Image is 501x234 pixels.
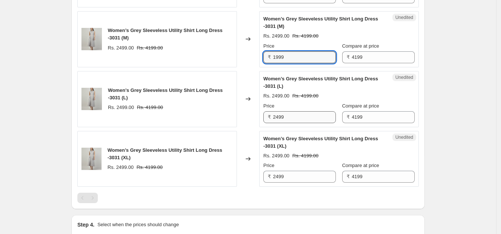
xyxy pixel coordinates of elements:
div: Rs. 2499.00 [263,32,289,40]
div: Rs. 2499.00 [108,104,134,111]
span: Compare at price [342,103,379,109]
strike: Rs. 4199.00 [137,164,163,171]
span: ₹ [347,174,350,179]
span: ₹ [347,114,350,120]
span: Unedited [395,15,413,20]
span: Unedited [395,134,413,140]
span: Women’s Grey Sleeveless Utility Shirt Long Dress -3031 (L) [263,76,378,89]
p: Select when the prices should change [97,221,179,228]
span: ₹ [268,174,271,179]
div: Rs. 2499.00 [263,92,289,100]
strike: Rs. 4199.00 [137,44,163,52]
h2: Step 4. [77,221,94,228]
div: Rs. 2499.00 [108,44,134,52]
strike: Rs. 4199.00 [292,32,318,40]
span: Unedited [395,74,413,80]
img: 25202502_1_80x.jpg [81,148,102,170]
span: Compare at price [342,163,379,168]
strike: Rs. 4199.00 [292,152,318,160]
span: Women’s Grey Sleeveless Utility Shirt Long Dress -3031 (XL) [263,136,378,149]
div: Rs. 2499.00 [107,164,134,171]
span: Compare at price [342,43,379,49]
span: Price [263,43,274,49]
div: Rs. 2499.00 [263,152,289,160]
span: Women’s Grey Sleeveless Utility Shirt Long Dress -3031 (XL) [107,147,222,160]
strike: Rs. 4199.00 [292,92,318,100]
img: 25202502_1_80x.jpg [81,28,102,50]
span: Women’s Grey Sleeveless Utility Shirt Long Dress -3031 (L) [108,87,223,100]
span: ₹ [268,114,271,120]
span: Price [263,163,274,168]
span: ₹ [347,54,350,60]
span: Price [263,103,274,109]
span: ₹ [268,54,271,60]
span: Women’s Grey Sleeveless Utility Shirt Long Dress -3031 (M) [108,28,223,41]
span: Women’s Grey Sleeveless Utility Shirt Long Dress -3031 (M) [263,16,378,29]
img: 25202502_1_80x.jpg [81,88,102,110]
strike: Rs. 4199.00 [137,104,163,111]
nav: Pagination [77,193,98,203]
